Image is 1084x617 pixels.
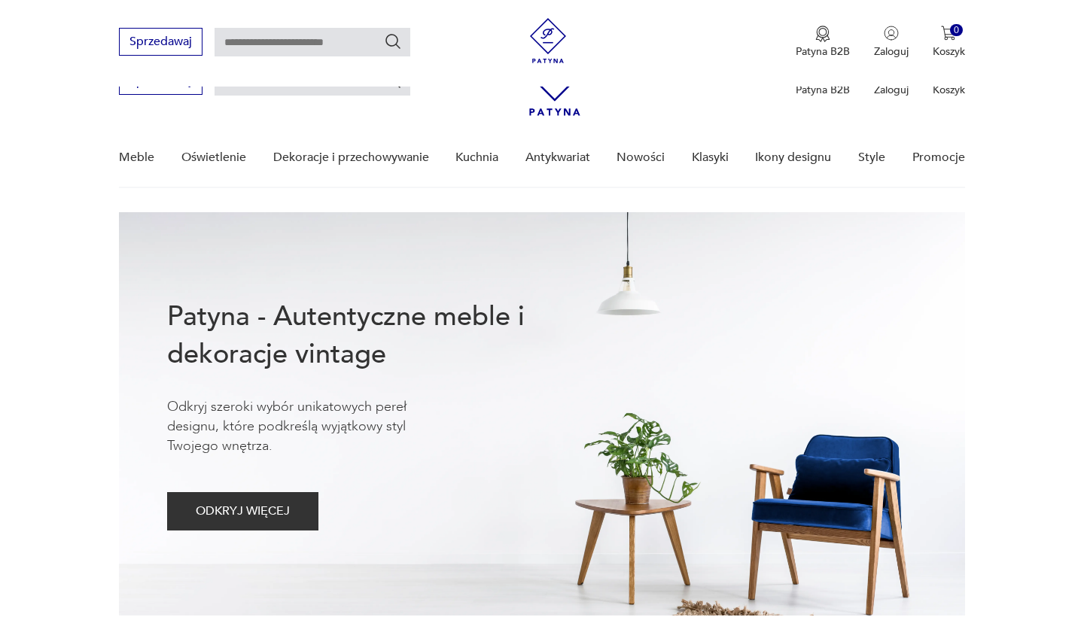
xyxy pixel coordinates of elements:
a: Style [858,129,885,187]
img: Ikona koszyka [941,26,956,41]
p: Patyna B2B [796,44,850,59]
button: 0Koszyk [933,26,965,59]
button: ODKRYJ WIĘCEJ [167,492,318,530]
button: Sprzedawaj [119,28,202,56]
a: Klasyki [692,129,729,187]
p: Odkryj szeroki wybór unikatowych pereł designu, które podkreślą wyjątkowy styl Twojego wnętrza. [167,397,453,456]
a: Antykwariat [525,129,590,187]
p: Patyna B2B [796,83,850,97]
img: Ikonka użytkownika [884,26,899,41]
a: Promocje [912,129,965,187]
p: Zaloguj [874,83,909,97]
a: Ikony designu [755,129,831,187]
p: Koszyk [933,44,965,59]
a: Dekoracje i przechowywanie [273,129,429,187]
button: Zaloguj [874,26,909,59]
a: Sprzedawaj [119,77,202,87]
img: Ikona medalu [815,26,830,42]
button: Szukaj [384,32,402,50]
h1: Patyna - Autentyczne meble i dekoracje vintage [167,298,574,373]
button: Patyna B2B [796,26,850,59]
p: Koszyk [933,83,965,97]
a: Oświetlenie [181,129,246,187]
a: ODKRYJ WIĘCEJ [167,507,318,518]
a: Ikona medaluPatyna B2B [796,26,850,59]
div: 0 [950,24,963,37]
p: Zaloguj [874,44,909,59]
a: Kuchnia [455,129,498,187]
img: Patyna - sklep z meblami i dekoracjami vintage [525,18,571,63]
a: Nowości [617,129,665,187]
a: Sprzedawaj [119,38,202,48]
a: Meble [119,129,154,187]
